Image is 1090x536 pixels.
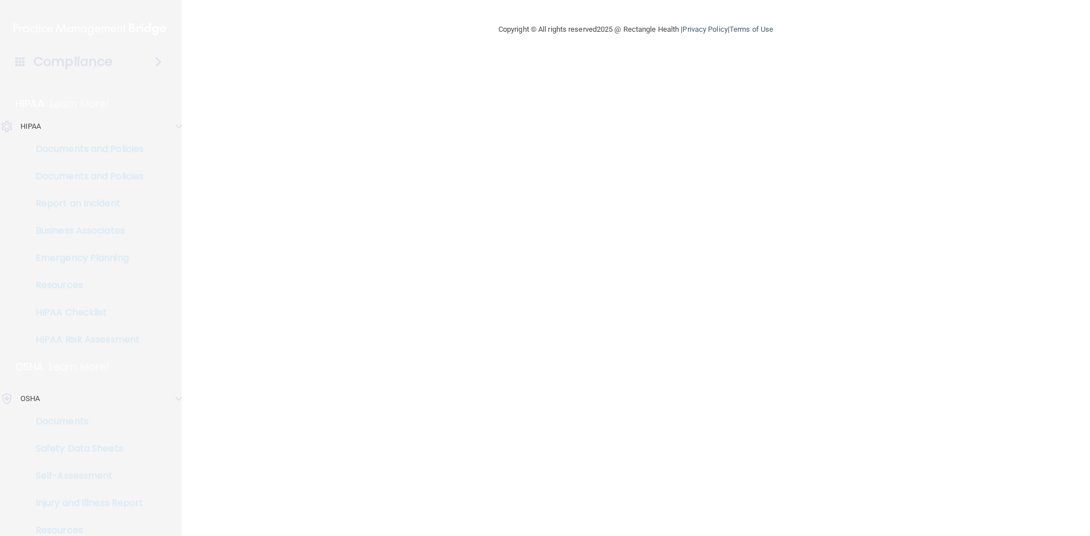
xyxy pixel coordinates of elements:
[7,443,162,454] p: Safety Data Sheets
[7,198,162,209] p: Report an Incident
[15,360,44,374] p: OSHA
[49,360,110,374] p: Learn More!
[682,25,727,33] a: Privacy Policy
[20,392,40,406] p: OSHA
[730,25,773,33] a: Terms of Use
[15,97,44,111] p: HIPAA
[7,334,162,345] p: HIPAA Risk Assessment
[7,307,162,318] p: HIPAA Checklist
[7,470,162,482] p: Self-Assessment
[7,252,162,264] p: Emergency Planning
[14,18,168,40] img: PMB logo
[33,54,112,70] h4: Compliance
[7,171,162,182] p: Documents and Policies
[7,144,162,155] p: Documents and Policies
[7,525,162,536] p: Resources
[7,225,162,237] p: Business Associates
[20,120,41,133] p: HIPAA
[7,280,162,291] p: Resources
[429,11,843,48] div: Copyright © All rights reserved 2025 @ Rectangle Health | |
[7,416,162,427] p: Documents
[7,497,162,509] p: Injury and Illness Report
[50,97,110,111] p: Learn More!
